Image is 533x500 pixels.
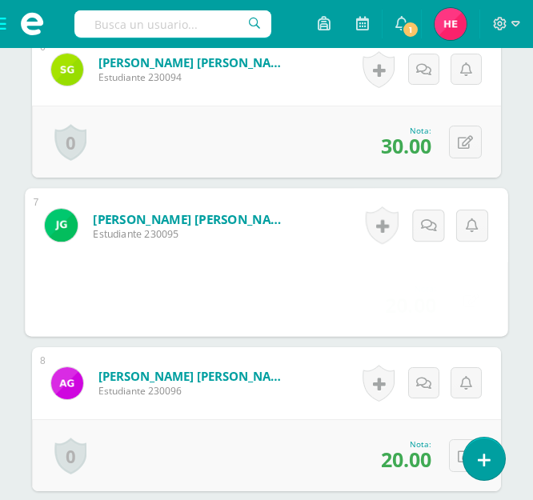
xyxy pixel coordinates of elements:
[45,209,78,242] img: f826f8051b8f77e49a95325baf714b21.png
[402,21,419,38] span: 1
[93,226,291,241] span: Estudiante 230095
[381,125,431,136] div: Nota:
[381,132,431,159] span: 30.00
[48,282,81,319] a: 0
[98,70,291,84] span: Estudiante 230094
[54,124,86,161] a: 0
[98,54,291,70] a: [PERSON_NAME] [PERSON_NAME]
[54,438,86,474] a: 0
[51,367,83,399] img: c3d5733df1ef681d8a0e2f2faa217a65.png
[93,210,291,227] a: [PERSON_NAME] [PERSON_NAME]
[385,290,437,318] span: 20.00
[51,54,83,86] img: 64b89ebfb4bf297cfa37c47accdeb395.png
[381,446,431,473] span: 20.00
[385,282,437,294] div: Nota:
[381,438,431,450] div: Nota:
[98,368,291,384] a: [PERSON_NAME] [PERSON_NAME]
[74,10,271,38] input: Busca un usuario...
[435,8,467,40] img: 2c6226ac58482c75ac54c37da905f948.png
[98,384,291,398] span: Estudiante 230096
